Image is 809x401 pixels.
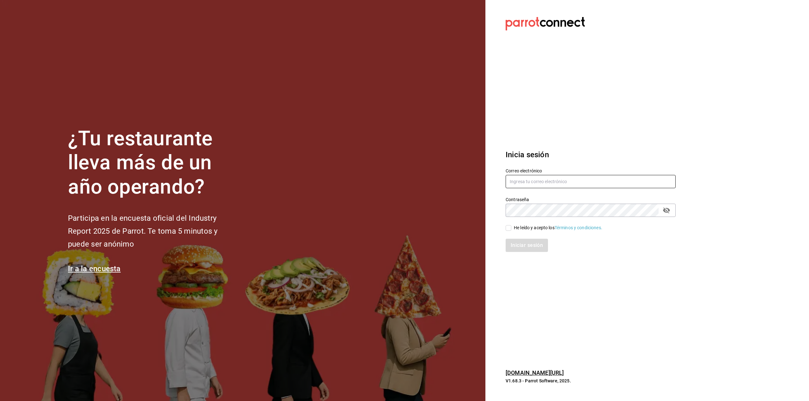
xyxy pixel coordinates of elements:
[68,264,121,273] a: Ir a la encuesta
[555,225,602,230] a: Términos y condiciones.
[68,212,239,250] h2: Participa en la encuesta oficial del Industry Report 2025 de Parrot. Te toma 5 minutos y puede se...
[506,168,676,173] label: Correo electrónico
[506,149,676,160] h3: Inicia sesión
[506,197,676,201] label: Contraseña
[661,205,672,216] button: passwordField
[514,224,602,231] div: He leído y acepto los
[68,127,239,199] h1: ¿Tu restaurante lleva más de un año operando?
[506,175,676,188] input: Ingresa tu correo electrónico
[506,369,564,376] a: [DOMAIN_NAME][URL]
[506,378,676,384] p: V1.68.3 - Parrot Software, 2025.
